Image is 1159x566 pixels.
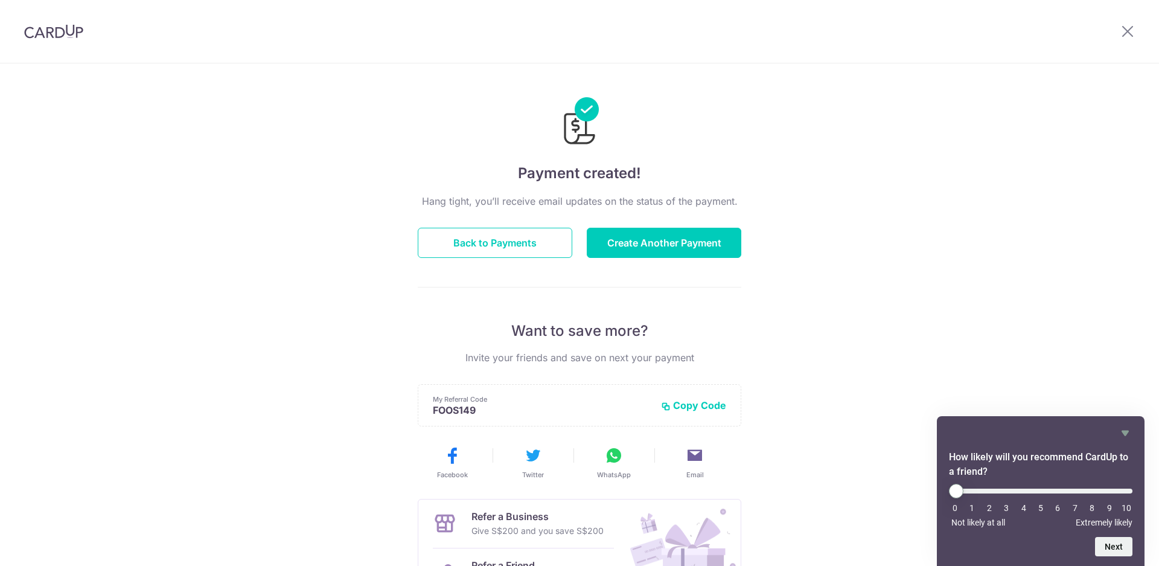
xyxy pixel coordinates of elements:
p: Refer a Business [471,509,604,524]
li: 3 [1000,503,1012,513]
button: Twitter [497,446,569,480]
p: My Referral Code [433,394,651,404]
li: 0 [949,503,961,513]
h2: How likely will you recommend CardUp to a friend? Select an option from 0 to 10, with 0 being Not... [949,450,1132,479]
button: Copy Code [661,399,726,411]
li: 4 [1018,503,1030,513]
p: FOOS149 [433,404,651,416]
li: 7 [1069,503,1081,513]
div: How likely will you recommend CardUp to a friend? Select an option from 0 to 10, with 0 being Not... [949,484,1132,527]
li: 6 [1052,503,1064,513]
button: Hide survey [1118,426,1132,440]
span: Extremely likely [1076,518,1132,527]
button: Email [659,446,730,480]
li: 5 [1035,503,1047,513]
p: Hang tight, you’ll receive email updates on the status of the payment. [418,194,741,208]
span: Twitter [522,470,544,480]
img: Payments [560,97,599,148]
li: 1 [966,503,978,513]
button: Create Another Payment [587,228,741,258]
p: Invite your friends and save on next your payment [418,350,741,365]
p: Give S$200 and you save S$200 [471,524,604,538]
li: 9 [1103,503,1116,513]
li: 8 [1086,503,1098,513]
h4: Payment created! [418,162,741,184]
img: CardUp [24,24,83,39]
p: Want to save more? [418,321,741,341]
span: Email [686,470,704,480]
button: Facebook [417,446,488,480]
button: Next question [1095,537,1132,556]
li: 10 [1120,503,1132,513]
span: WhatsApp [597,470,631,480]
span: Facebook [437,470,468,480]
span: Not likely at all [951,518,1005,527]
button: Back to Payments [418,228,572,258]
button: WhatsApp [578,446,650,480]
li: 2 [983,503,995,513]
div: How likely will you recommend CardUp to a friend? Select an option from 0 to 10, with 0 being Not... [949,426,1132,556]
